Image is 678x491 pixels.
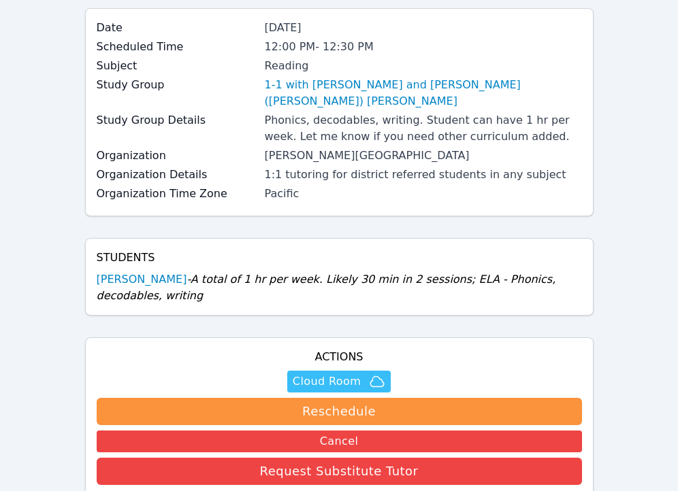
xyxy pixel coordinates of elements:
[97,39,257,55] label: Scheduled Time
[97,148,257,164] label: Organization
[265,167,582,183] div: 1:1 tutoring for district referred students in any subject
[265,112,582,145] div: Phonics, decodables, writing. Student can have 1 hr per week. Let me know if you need other curri...
[265,186,582,202] div: Pacific
[265,58,582,74] div: Reading
[287,371,391,392] button: Cloud Room
[265,20,582,36] div: [DATE]
[97,20,257,36] label: Date
[97,398,582,425] button: Reschedule
[97,186,257,202] label: Organization Time Zone
[97,112,257,129] label: Study Group Details
[97,349,582,365] h4: Actions
[97,458,582,485] button: Request Substitute Tutor
[97,250,582,266] h4: Students
[97,167,257,183] label: Organization Details
[97,430,582,452] button: Cancel
[265,148,582,164] div: [PERSON_NAME][GEOGRAPHIC_DATA]
[97,58,257,74] label: Subject
[265,77,582,109] a: 1-1 with [PERSON_NAME] and [PERSON_NAME] ([PERSON_NAME]) [PERSON_NAME]
[97,273,556,302] span: - A total of 1 hr per week. Likely 30 min in 2 sessions; ELA - Phonics, decodables, writing
[97,77,257,93] label: Study Group
[265,39,582,55] div: 12:00 PM - 12:30 PM
[97,271,187,288] a: [PERSON_NAME]
[293,373,361,390] span: Cloud Room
